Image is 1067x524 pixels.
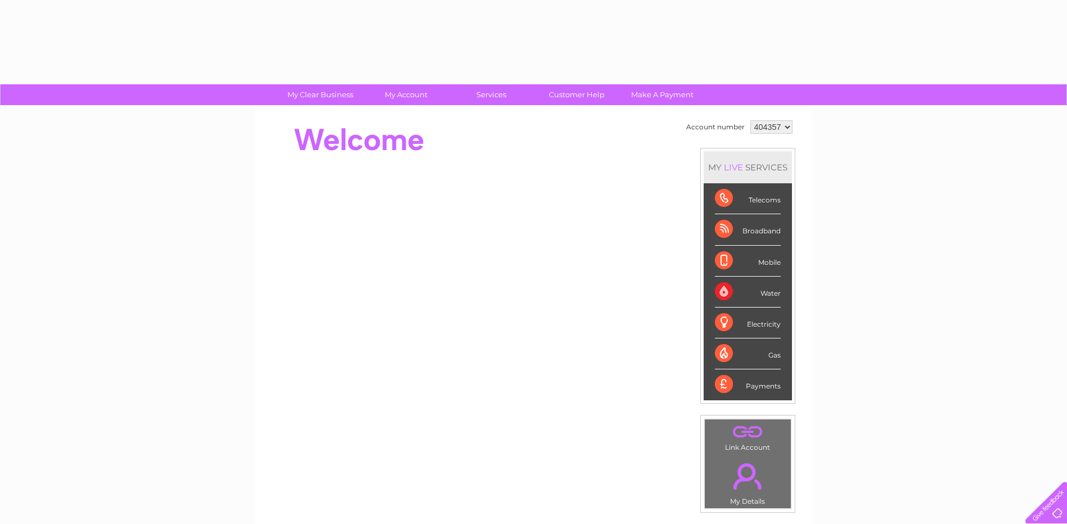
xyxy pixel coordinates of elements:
[708,422,788,442] a: .
[708,457,788,496] a: .
[683,118,748,137] td: Account number
[715,246,781,277] div: Mobile
[704,454,791,509] td: My Details
[530,84,623,105] a: Customer Help
[445,84,538,105] a: Services
[715,214,781,245] div: Broadband
[704,419,791,454] td: Link Account
[616,84,709,105] a: Make A Payment
[274,84,367,105] a: My Clear Business
[715,308,781,338] div: Electricity
[704,151,792,183] div: MY SERVICES
[715,183,781,214] div: Telecoms
[359,84,452,105] a: My Account
[715,338,781,369] div: Gas
[715,277,781,308] div: Water
[715,369,781,400] div: Payments
[722,162,745,173] div: LIVE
